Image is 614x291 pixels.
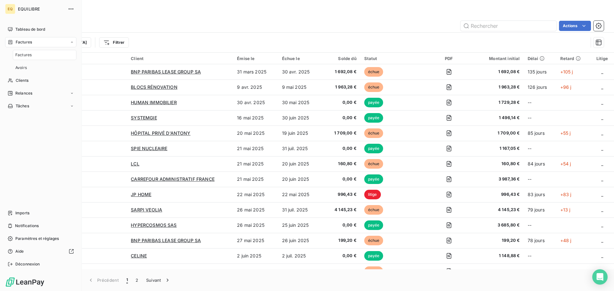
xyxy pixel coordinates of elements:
[5,246,76,257] a: Aide
[131,100,177,105] span: HUMAN IMMOBILIER
[560,56,586,61] div: Retard
[560,161,571,166] span: +54 j
[5,101,76,111] a: Tâches
[278,233,323,248] td: 26 juin 2025
[560,268,571,274] span: +40 j
[524,264,556,279] td: 70 jours
[278,172,323,187] td: 20 juin 2025
[233,187,278,202] td: 22 mai 2025
[327,268,357,274] span: 3 182,56 €
[131,222,177,228] span: HYPERCOSMOS SAS
[15,210,29,216] span: Imports
[327,99,357,106] span: 0,00 €
[601,161,603,166] span: _
[327,130,357,136] span: 1 709,00 €
[601,253,603,258] span: _
[327,191,357,198] span: 996,43 €
[327,115,357,121] span: 0,00 €
[131,176,215,182] span: CARREFOUR ADMINISTRATIF FRANCE
[233,126,278,141] td: 20 mai 2025
[434,56,464,61] div: PDF
[131,146,167,151] span: SPIE NUCLEAIRE
[472,176,520,182] span: 3 987,36 €
[524,218,556,233] td: --
[559,21,591,31] button: Actions
[327,222,357,228] span: 0,00 €
[560,238,571,243] span: +48 j
[524,172,556,187] td: --
[524,187,556,202] td: 83 jours
[364,174,383,184] span: payée
[364,144,383,153] span: payée
[233,110,278,126] td: 16 mai 2025
[233,64,278,80] td: 31 mars 2025
[472,84,520,90] span: 1 963,28 €
[327,253,357,259] span: 0,00 €
[601,115,603,120] span: _
[601,238,603,243] span: _
[601,146,603,151] span: _
[528,56,553,61] div: Délai
[524,248,556,264] td: --
[278,110,323,126] td: 30 juin 2025
[364,236,383,245] span: échue
[364,82,383,92] span: échue
[15,65,27,71] span: Avoirs
[233,172,278,187] td: 21 mai 2025
[5,234,76,244] a: Paramètres et réglages
[5,4,15,14] div: EQ
[472,69,520,75] span: 1 692,08 €
[131,238,201,243] span: BNP PARIBAS LEASE GROUP SA
[233,202,278,218] td: 26 mai 2025
[472,161,520,167] span: 160,80 €
[364,220,383,230] span: payée
[142,273,175,287] button: Suivant
[131,84,177,90] span: BLOCS RÉNOVATION
[524,156,556,172] td: 84 jours
[472,191,520,198] span: 996,43 €
[15,249,24,254] span: Aide
[601,84,603,90] span: _
[601,268,603,274] span: _
[131,268,223,274] span: [DOMAIN_NAME] FECAMP DISTRIBUTION
[472,253,520,259] span: 1 148,88 €
[601,69,603,74] span: _
[472,207,520,213] span: 4 145,23 €
[233,156,278,172] td: 21 mai 2025
[122,273,132,287] button: 1
[364,113,383,123] span: payée
[472,145,520,152] span: 1 167,05 €
[327,207,357,213] span: 4 145,23 €
[5,208,76,218] a: Imports
[524,202,556,218] td: 79 jours
[278,95,323,110] td: 30 mai 2025
[472,130,520,136] span: 1 709,00 €
[560,130,571,136] span: +55 j
[524,64,556,80] td: 135 jours
[278,126,323,141] td: 19 juin 2025
[560,192,571,197] span: +83 j
[592,269,608,285] div: Open Intercom Messenger
[472,99,520,106] span: 1 729,28 €
[460,21,556,31] input: Rechercher
[5,277,45,287] img: Logo LeanPay
[601,130,603,136] span: _
[131,56,229,61] div: Client
[601,192,603,197] span: _
[278,187,323,202] td: 22 mai 2025
[601,176,603,182] span: _
[524,95,556,110] td: --
[472,115,520,121] span: 1 496,14 €
[364,128,383,138] span: échue
[131,192,151,197] span: JP HOME
[5,37,76,73] a: FacturesFacturesAvoirs
[560,69,573,74] span: +105 j
[15,90,32,96] span: Relances
[131,115,157,120] span: SYSTEMGIE
[16,103,29,109] span: Tâches
[15,236,59,241] span: Paramètres et réglages
[15,52,32,58] span: Factures
[13,63,76,73] a: Avoirs
[131,161,139,166] span: LCL
[278,156,323,172] td: 20 juin 2025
